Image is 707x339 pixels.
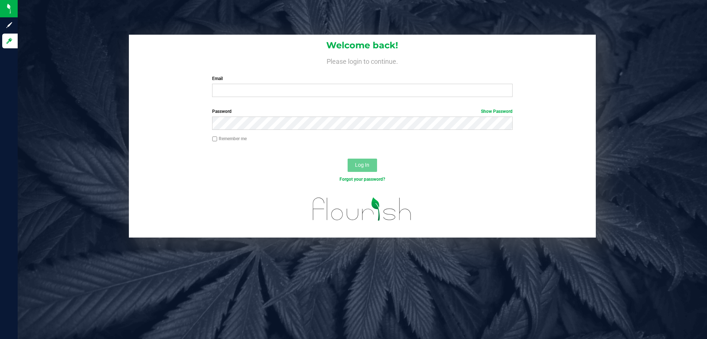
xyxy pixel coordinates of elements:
[129,41,596,50] h1: Welcome back!
[355,162,369,168] span: Log In
[340,177,385,182] a: Forgot your password?
[212,109,232,114] span: Password
[212,75,512,82] label: Email
[304,190,421,228] img: flourish_logo.svg
[212,135,247,142] label: Remember me
[6,37,13,45] inline-svg: Log in
[6,21,13,29] inline-svg: Sign up
[481,109,513,114] a: Show Password
[348,159,377,172] button: Log In
[212,136,217,142] input: Remember me
[129,56,596,65] h4: Please login to continue.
